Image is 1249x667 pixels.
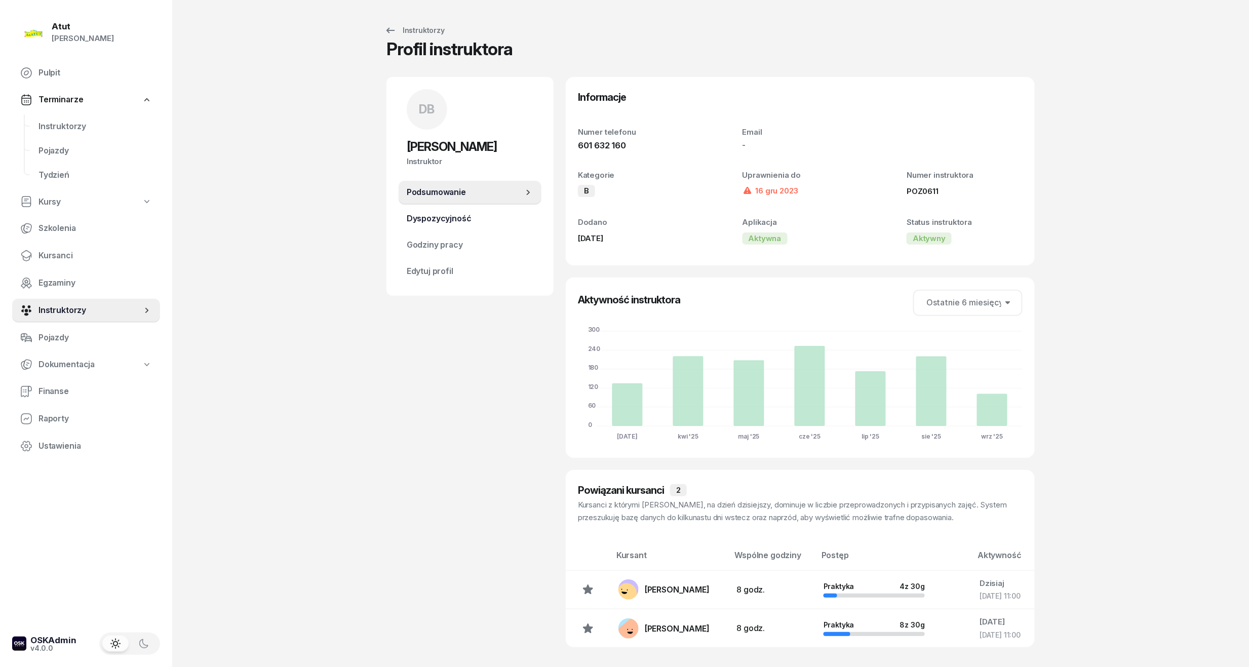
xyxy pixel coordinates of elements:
div: 4 z 30g [900,582,925,591]
th: Postęp [815,548,971,570]
a: Instruktorzy [375,20,454,41]
a: Podsumowanie [399,180,541,205]
tspan: 60 [588,402,596,409]
div: Status instruktora [907,216,1023,229]
div: Dzisiaj [980,577,1027,590]
img: logo-xs-dark@2x.png [12,637,26,651]
div: [DATE] [578,232,694,245]
a: Instruktorzy [12,298,160,323]
div: 16 gru 2023 [743,185,798,197]
div: [PERSON_NAME] [52,32,114,45]
tspan: 240 [588,345,601,352]
a: Edytuj profil [399,259,541,284]
div: 8 z 30g [900,620,925,629]
span: DB [419,103,435,115]
div: Aktywna [743,232,788,245]
span: Instruktorzy [38,120,152,133]
a: Godziny pracy [399,233,541,257]
div: [PERSON_NAME] [645,585,710,594]
span: Tydzień [38,169,152,182]
div: POZ0611 [907,185,1023,198]
tspan: sie '25 [921,433,941,440]
span: Pulpit [38,66,152,80]
tspan: cze '25 [799,433,821,440]
tspan: wrz '25 [982,433,1003,440]
a: Raporty [12,407,160,431]
span: Kursanci [38,249,152,262]
div: Kategorie [578,169,694,182]
span: Finanse [38,385,152,398]
tspan: 180 [588,364,599,371]
a: Finanse [12,379,160,404]
tspan: 0 [588,420,592,428]
div: Instruktor [407,155,533,168]
div: Atut [52,22,114,31]
a: Kursy [12,190,160,214]
h2: [PERSON_NAME] [407,139,533,155]
div: OSKAdmin [30,636,76,645]
div: B [578,185,595,197]
h3: Powiązani kursanci [578,482,664,498]
tspan: lip '25 [862,433,879,440]
th: Aktywność [971,548,1035,570]
span: Pojazdy [38,331,152,344]
h3: Aktywność instruktora [578,292,680,308]
tspan: 120 [588,383,599,390]
a: Pojazdy [30,139,160,163]
span: Szkolenia [38,222,152,235]
div: 601 632 160 [578,139,694,152]
a: Kursanci [12,244,160,268]
a: Tydzień [30,163,160,187]
tspan: 300 [588,326,600,333]
span: Terminarze [38,93,83,106]
span: Raporty [38,412,152,425]
tspan: kwi '25 [678,433,698,440]
a: Dyspozycyjność [399,207,541,231]
th: Kursant [610,548,728,570]
div: Aktywny [907,232,952,245]
span: Praktyka [824,582,854,591]
span: Ustawienia [38,440,152,453]
a: Terminarze [12,88,160,111]
a: Instruktorzy [30,114,160,139]
tspan: maj '25 [738,433,760,440]
a: Pulpit [12,61,160,85]
div: [DATE] [980,615,1027,629]
span: Godziny pracy [407,239,533,252]
div: Email [743,126,858,139]
span: Kursy [38,195,61,209]
div: Uprawnienia do [743,169,858,182]
div: v4.0.0 [30,645,76,652]
div: - [743,139,858,151]
div: Instruktorzy [384,24,445,36]
a: Ustawienia [12,434,160,458]
div: Profil instruktora [386,41,513,65]
span: Pojazdy [38,144,152,158]
span: Egzaminy [38,277,152,290]
tspan: [DATE] [617,433,638,440]
div: 8 godz. [737,622,807,635]
span: Edytuj profil [407,265,533,278]
div: Dodano [578,216,694,229]
div: 2 [670,484,687,496]
span: [DATE] 11:00 [980,631,1021,639]
a: Szkolenia [12,216,160,241]
a: Egzaminy [12,271,160,295]
div: Aplikacja [743,216,858,229]
span: Dokumentacja [38,358,95,371]
span: Instruktorzy [38,304,142,317]
span: Dyspozycyjność [407,212,533,225]
a: Pojazdy [12,326,160,350]
a: Dokumentacja [12,353,160,376]
th: Wspólne godziny [729,548,815,570]
h3: Informacje [578,89,626,105]
div: Numer instruktora [907,169,1023,182]
span: Praktyka [824,620,854,629]
span: [DATE] 11:00 [980,592,1021,600]
div: [PERSON_NAME] [645,624,710,633]
div: Numer telefonu [578,126,694,139]
span: Podsumowanie [407,186,523,199]
div: Kursanci z którymi [PERSON_NAME], na dzień dzisiejszy, dominuje w liczbie przeprowadzonych i przy... [578,498,1023,524]
div: 8 godz. [737,583,807,597]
